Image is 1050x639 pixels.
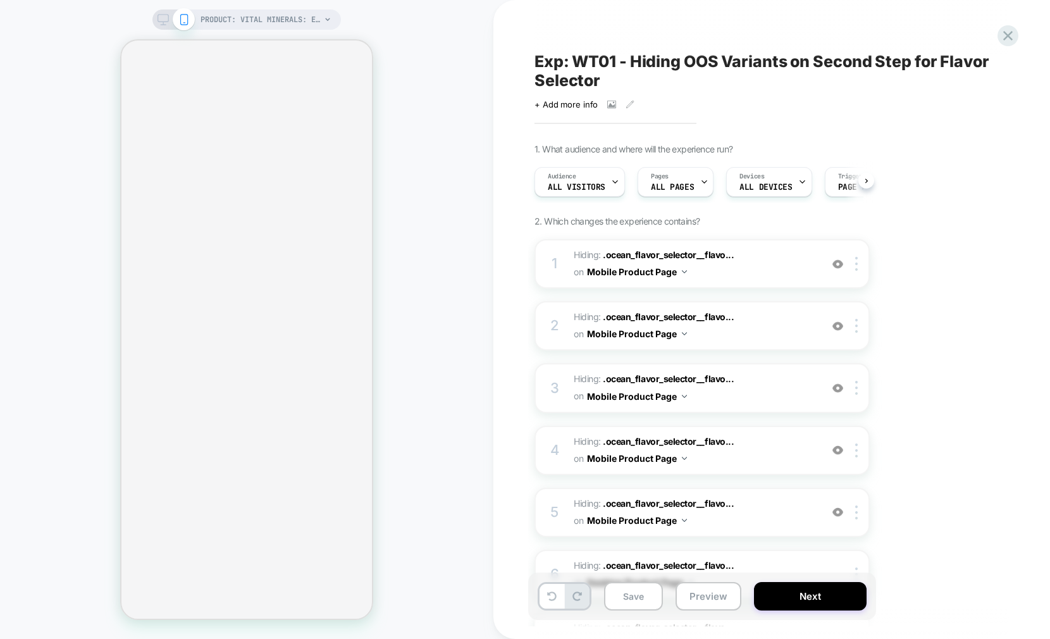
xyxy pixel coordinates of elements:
span: Devices [739,172,764,181]
div: 2 [548,313,561,338]
span: Hiding : [574,309,815,343]
span: Hiding : [574,495,815,530]
img: close [855,568,858,581]
span: .ocean_flavor_selector__flavo... [603,436,734,447]
span: ALL PAGES [651,183,694,192]
button: Mobile Product Page [587,511,687,530]
button: Mobile Product Page [587,263,687,281]
div: 1 [548,251,561,276]
img: close [855,257,858,271]
span: on [574,264,583,280]
span: on [574,388,583,404]
button: Mobile Product Page [587,387,687,406]
span: .ocean_flavor_selector__flavo... [603,311,734,322]
button: Mobile Product Page [587,325,687,343]
div: 3 [548,376,561,401]
span: Trigger [838,172,863,181]
span: Hiding : [574,557,815,592]
span: Hiding : [574,371,815,405]
span: PRODUCT: Vital Minerals: Electrolyte powder for daily hydration [electrolytes] [201,9,321,30]
button: Next [754,582,867,611]
button: Preview [676,582,741,611]
img: close [855,506,858,519]
img: down arrow [682,270,687,273]
span: .ocean_flavor_selector__flavo... [603,560,734,571]
img: crossed eye [832,445,843,456]
span: Hiding : [574,247,815,281]
img: down arrow [682,332,687,335]
img: down arrow [682,395,687,398]
span: Audience [548,172,576,181]
div: 4 [548,438,561,463]
img: crossed eye [832,507,843,518]
span: on [574,512,583,528]
div: 6 [548,562,561,587]
button: Mobile Product Page [587,449,687,468]
span: on [574,450,583,466]
img: crossed eye [832,259,843,270]
span: Pages [651,172,669,181]
button: Save [604,582,663,611]
img: close [855,381,858,395]
div: 5 [548,500,561,525]
span: + Add more info [534,99,598,109]
span: ALL DEVICES [739,183,792,192]
span: All Visitors [548,183,605,192]
span: .ocean_flavor_selector__flavo... [603,249,734,260]
span: .ocean_flavor_selector__flavo... [603,498,734,509]
span: Exp: WT01 - Hiding OOS Variants on Second Step for Flavor Selector [534,52,996,90]
img: crossed eye [832,383,843,394]
span: Hiding : [574,433,815,468]
span: Page Load [838,183,881,192]
img: close [855,444,858,457]
span: .ocean_flavor_selector__flavo... [603,373,734,384]
img: close [855,319,858,333]
img: down arrow [682,519,687,522]
span: on [574,326,583,342]
span: 2. Which changes the experience contains? [534,216,700,226]
img: down arrow [682,457,687,460]
img: crossed eye [832,321,843,332]
span: 1. What audience and where will the experience run? [534,144,732,154]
